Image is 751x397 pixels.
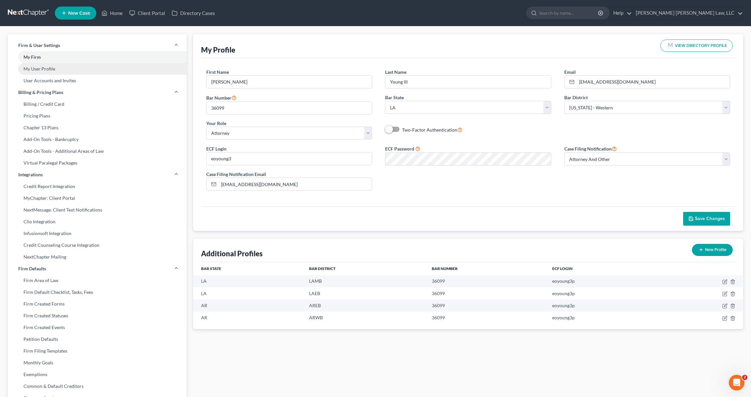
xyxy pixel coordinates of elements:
a: Credit Report Integration [8,181,187,192]
th: ECF Login [547,262,657,275]
span: Billing & Pricing Plans [18,89,63,96]
a: Monthly Goals [8,357,187,369]
th: Bar State [193,262,304,275]
a: My User Profile [8,63,187,75]
input: Search by name... [539,7,599,19]
a: MyChapter: Client Portal [8,192,187,204]
a: Petition Defaults [8,333,187,345]
span: Firm Defaults [18,265,46,272]
span: First Name [206,69,229,75]
a: Exemptions [8,369,187,380]
a: Firm Created Statuses [8,310,187,322]
td: AR [193,312,304,324]
th: Bar Number [427,262,547,275]
label: Bar Number [206,94,237,102]
a: Firm & User Settings [8,40,187,51]
a: Add-On Tools - Bankruptcy [8,134,187,145]
div: My Profile [201,45,235,55]
td: 36099 [427,312,547,324]
td: LA [193,287,304,299]
label: ECF Password [385,145,414,152]
a: NextChapter Mailing [8,251,187,263]
label: ECF Login [206,145,227,152]
a: Client Portal [126,7,168,19]
a: Add-On Tools - Additional Areas of Law [8,145,187,157]
button: New Profile [692,244,733,256]
span: VIEW DIRECTORY PROFILE [675,44,727,48]
span: Email [564,69,576,75]
a: Firm Area of Law [8,275,187,286]
a: Virtual Paralegal Packages [8,157,187,169]
a: Home [98,7,126,19]
img: modern-attorney-logo-488310dd42d0e56951fffe13e3ed90e038bc441dd813d23dff0c9337a977f38e.png [666,41,675,50]
label: Bar State [385,94,404,101]
td: 36099 [427,275,547,287]
a: Firm Default Checklist, Tasks, Fees [8,286,187,298]
iframe: Intercom live chat [729,375,744,390]
a: Credit Counseling Course Integration [8,239,187,251]
input: Enter first name... [207,76,372,88]
input: # [207,102,372,114]
th: Bar District [304,262,426,275]
a: Chapter 13 Plans [8,122,187,134]
a: Firm Filing Templates [8,345,187,357]
div: Additional Profiles [201,249,263,258]
a: Firm Defaults [8,263,187,275]
a: Billing & Pricing Plans [8,87,187,98]
input: Enter ecf login... [207,152,372,165]
td: AREB [304,299,426,311]
td: 36099 [427,299,547,311]
button: Save Changes [683,212,730,226]
a: Integrations [8,169,187,181]
a: [PERSON_NAME] [PERSON_NAME] Law, LLC [633,7,743,19]
a: Help [610,7,632,19]
span: New Case [68,11,90,16]
span: Firm & User Settings [18,42,60,49]
a: Common & Default Creditors [8,380,187,392]
label: Case Filing Notification Email [206,171,266,178]
td: eoyoung3p [547,287,657,299]
a: User Accounts and Invites [8,75,187,87]
td: LAMB [304,275,426,287]
input: Enter notification email.. [219,178,372,190]
td: eoyoung3p [547,275,657,287]
a: NextMessage: Client Text Notifications [8,204,187,216]
a: My Firm [8,51,187,63]
span: Two-Factor Authentication [402,127,457,133]
a: Directory Cases [168,7,218,19]
input: Enter email... [577,76,730,88]
span: Integrations [18,171,43,178]
span: Your Role [206,120,226,126]
td: eoyoung3p [547,312,657,324]
a: Billing / Credit Card [8,98,187,110]
span: 2 [742,375,747,380]
td: LAEB [304,287,426,299]
a: Infusionsoft Integration [8,228,187,239]
a: Firm Created Forms [8,298,187,310]
button: VIEW DIRECTORY PROFILE [660,40,733,52]
span: Last Name [385,69,406,75]
label: Bar District [564,94,588,101]
td: 36099 [427,287,547,299]
td: ARWB [304,312,426,324]
a: Clio Integration [8,216,187,228]
a: Firm Created Events [8,322,187,333]
input: Enter last name... [385,76,551,88]
label: Case Filing Notification [564,145,617,152]
td: AR [193,299,304,311]
td: LA [193,275,304,287]
span: Save Changes [695,216,725,221]
td: eoyoung3p [547,299,657,311]
a: Pricing Plans [8,110,187,122]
